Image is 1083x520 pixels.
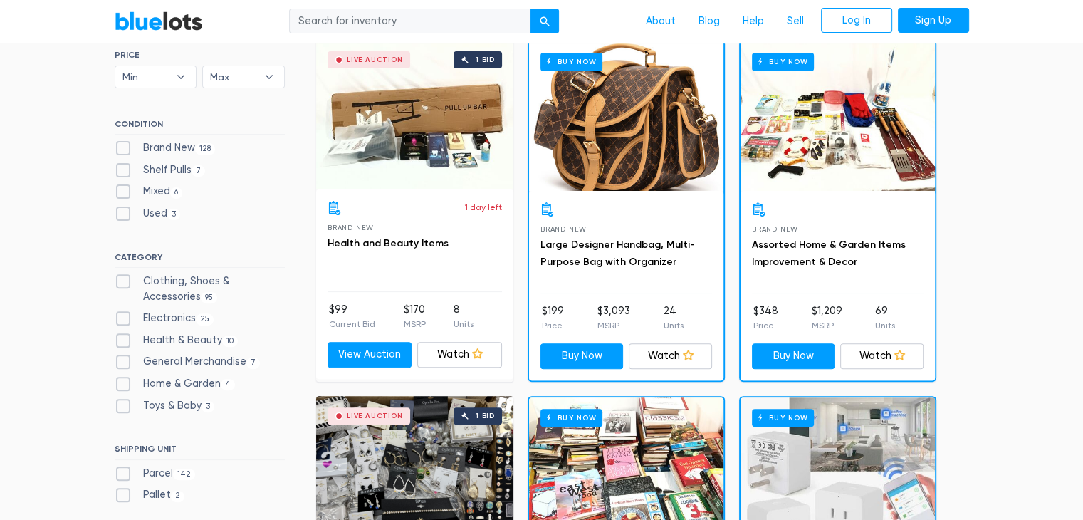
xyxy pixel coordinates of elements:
li: 24 [664,303,684,332]
p: Units [454,318,474,331]
a: Health and Beauty Items [328,237,449,249]
a: Buy Now [540,343,624,369]
span: 6 [170,187,183,199]
label: Shelf Pulls [115,162,206,178]
p: MSRP [403,318,425,331]
label: Health & Beauty [115,333,239,348]
a: BlueLots [115,11,203,31]
a: Watch [417,342,502,368]
a: Watch [840,343,924,369]
p: Price [753,319,778,332]
span: Min [122,66,169,88]
span: 2 [171,491,185,502]
a: Watch [629,343,712,369]
li: $348 [753,303,778,332]
a: Live Auction 1 bid [316,40,513,189]
a: View Auction [328,342,412,368]
span: Brand New [752,225,798,233]
a: Sell [775,8,815,35]
li: $199 [542,303,564,332]
li: 69 [875,303,895,332]
span: Max [210,66,257,88]
p: Units [875,319,895,332]
p: MSRP [811,319,842,332]
h6: SHIPPING UNIT [115,444,285,459]
label: Clothing, Shoes & Accessories [115,274,285,304]
a: Buy Now [529,41,723,191]
span: 128 [195,143,216,155]
span: 4 [221,379,236,390]
a: Help [731,8,775,35]
label: Home & Garden [115,376,236,392]
a: Large Designer Handbag, Multi-Purpose Bag with Organizer [540,239,695,268]
span: 3 [167,209,181,220]
label: General Merchandise [115,354,261,370]
label: Electronics [115,311,214,326]
b: ▾ [166,66,196,88]
li: $1,209 [811,303,842,332]
li: $170 [403,302,425,331]
a: Assorted Home & Garden Items Improvement & Decor [752,239,906,268]
span: 7 [246,358,261,369]
label: Mixed [115,184,183,199]
p: Units [664,319,684,332]
input: Search for inventory [289,9,531,34]
label: Toys & Baby [115,398,215,414]
li: 8 [454,302,474,331]
span: 25 [196,313,214,325]
h6: Buy Now [540,409,602,427]
a: Blog [687,8,731,35]
p: Price [542,319,564,332]
div: 1 bid [476,412,495,420]
h6: Buy Now [752,409,814,427]
span: Brand New [328,224,374,232]
label: Parcel [115,466,196,482]
label: Pallet [115,487,185,503]
h6: CONDITION [115,119,285,135]
a: Log In [821,8,892,33]
span: 10 [222,336,239,347]
span: 7 [192,165,206,177]
div: Live Auction [347,412,403,420]
h6: PRICE [115,50,285,60]
span: 3 [202,401,215,412]
p: MSRP [597,319,630,332]
li: $3,093 [597,303,630,332]
a: Buy Now [741,41,935,191]
span: 142 [173,469,196,480]
li: $99 [329,302,375,331]
p: 1 day left [465,201,502,214]
b: ▾ [254,66,284,88]
label: Brand New [115,140,216,156]
p: Current Bid [329,318,375,331]
a: About [634,8,687,35]
div: 1 bid [476,56,495,63]
span: Brand New [540,225,587,233]
h6: CATEGORY [115,252,285,268]
h6: Buy Now [540,53,602,71]
div: Live Auction [347,56,403,63]
h6: Buy Now [752,53,814,71]
span: 95 [201,292,218,303]
a: Buy Now [752,343,835,369]
label: Used [115,206,181,222]
a: Sign Up [898,8,969,33]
